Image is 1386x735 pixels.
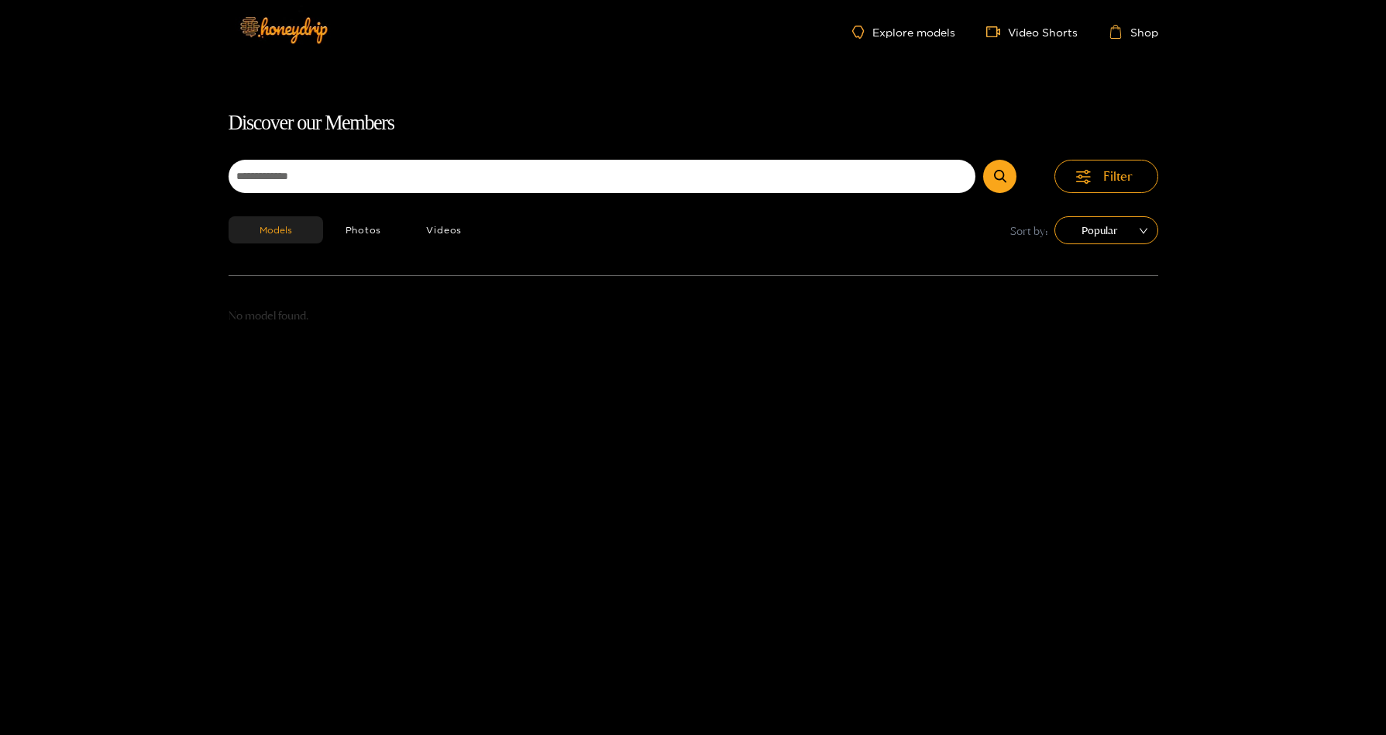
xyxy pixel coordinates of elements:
span: Popular [1066,219,1147,242]
button: Models [229,216,323,243]
p: No model found. [229,307,1158,325]
button: Videos [404,216,484,243]
a: Shop [1109,25,1158,39]
span: video-camera [986,25,1008,39]
button: Photos [323,216,404,243]
h1: Discover our Members [229,107,1158,140]
button: Submit Search [983,160,1016,193]
a: Explore models [852,26,954,39]
div: sort [1054,216,1158,244]
button: Filter [1054,160,1158,193]
span: Filter [1103,167,1133,185]
a: Video Shorts [986,25,1078,39]
span: Sort by: [1010,222,1048,240]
